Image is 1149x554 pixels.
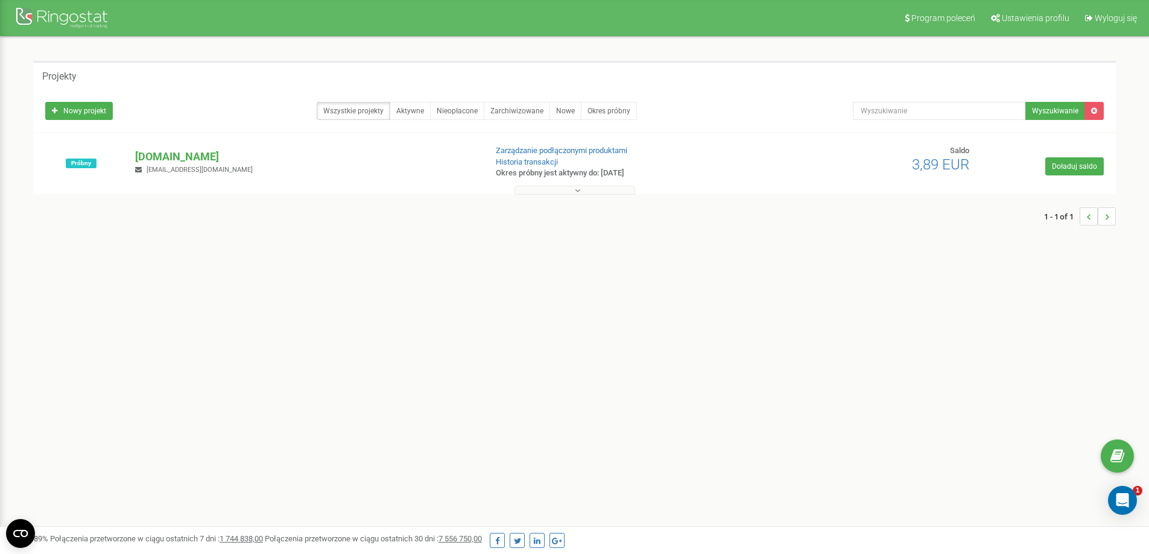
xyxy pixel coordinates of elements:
[66,159,97,168] span: Próbny
[1025,102,1085,120] button: Wyszukiwanie
[135,149,476,165] p: [DOMAIN_NAME]
[45,102,113,120] a: Nowy projekt
[911,13,975,23] span: Program poleceń
[220,534,263,543] u: 1 744 838,00
[1045,157,1104,175] a: Doładuj saldo
[1044,195,1116,238] nav: ...
[42,71,77,82] h5: Projekty
[484,102,550,120] a: Zarchiwizowane
[1044,207,1080,225] span: 1 - 1 of 1
[912,156,969,173] span: 3,89 EUR
[853,102,1026,120] input: Wyszukiwanie
[147,166,253,174] span: [EMAIL_ADDRESS][DOMAIN_NAME]
[496,157,558,166] a: Historia transakcji
[581,102,637,120] a: Okres próbny
[317,102,390,120] a: Wszystkie projekty
[50,534,263,543] span: Połączenia przetworzone w ciągu ostatnich 7 dni :
[438,534,482,543] u: 7 556 750,00
[496,168,747,179] p: Okres próbny jest aktywny do: [DATE]
[390,102,431,120] a: Aktywne
[6,519,35,548] button: Open CMP widget
[1095,13,1137,23] span: Wyloguj się
[549,102,581,120] a: Nowe
[265,534,482,543] span: Połączenia przetworzone w ciągu ostatnich 30 dni :
[1002,13,1069,23] span: Ustawienia profilu
[1108,486,1137,515] div: Open Intercom Messenger
[950,146,969,155] span: Saldo
[496,146,627,155] a: Zarządzanie podłączonymi produktami
[1133,486,1142,496] span: 1
[430,102,484,120] a: Nieopłacone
